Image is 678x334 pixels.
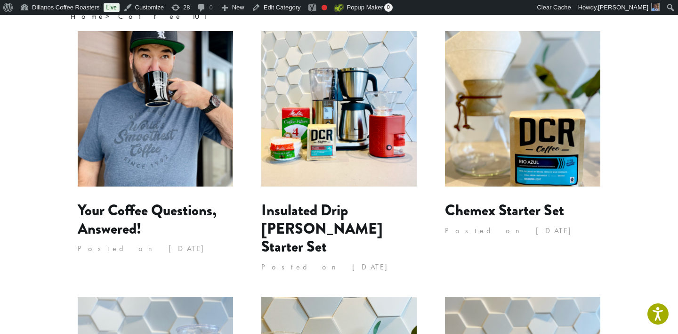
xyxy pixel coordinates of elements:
[384,3,393,12] span: 0
[445,224,600,238] p: Posted on [DATE]
[71,11,207,21] span: >
[445,199,564,221] a: Chemex Starter Set
[598,4,648,11] span: [PERSON_NAME]
[78,199,217,239] a: Your Coffee Questions, Answered!
[261,260,417,274] p: Posted on [DATE]
[261,31,417,187] img: Insulated Drip Brewer Starter Set
[78,31,233,187] img: Your Coffee Questions, Answered!
[71,11,105,21] a: Home
[104,3,120,12] a: Live
[261,199,383,258] a: Insulated Drip [PERSON_NAME] Starter Set
[118,11,207,21] span: Coffee 101
[78,242,233,256] p: Posted on [DATE]
[322,5,327,10] div: Focus keyphrase not set
[445,31,600,187] img: Chemex Starter Set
